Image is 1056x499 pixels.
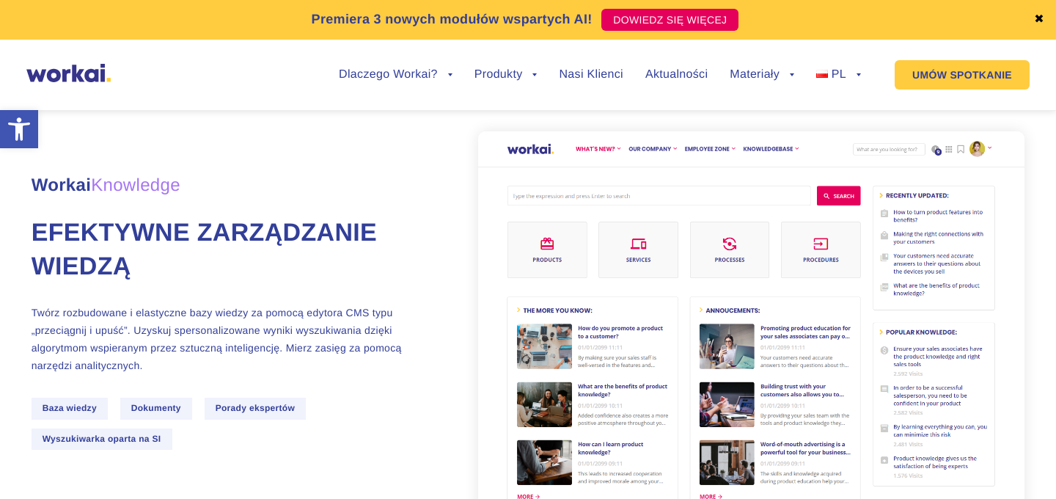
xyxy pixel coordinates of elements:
a: Aktualności [645,69,708,81]
a: ✖ [1034,14,1044,26]
a: UMÓW SPOTKANIE [895,60,1030,90]
a: Materiały [730,69,794,81]
em: Knowledge [91,175,180,195]
p: Twórz rozbudowane i elastyczne bazy wiedzy za pomocą edytora CMS typu „przeciągnij i upuść”. Uzys... [32,304,420,374]
span: Baza wiedzy [32,398,108,419]
span: Porady ekspertów [205,398,307,419]
a: Nasi Klienci [559,69,623,81]
span: Wyszukiwarka oparta na SI [32,429,172,450]
span: Workai [32,159,180,194]
a: Dlaczego Workai? [339,69,452,81]
p: Premiera 3 nowych modułów wspartych AI! [312,10,593,29]
span: PL [832,68,846,81]
a: DOWIEDZ SIĘ WIĘCEJ [601,9,738,31]
a: Produkty [474,69,538,81]
h1: Efektywne zarządzanie wiedzą [32,216,420,284]
span: Dokumenty [120,398,192,419]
